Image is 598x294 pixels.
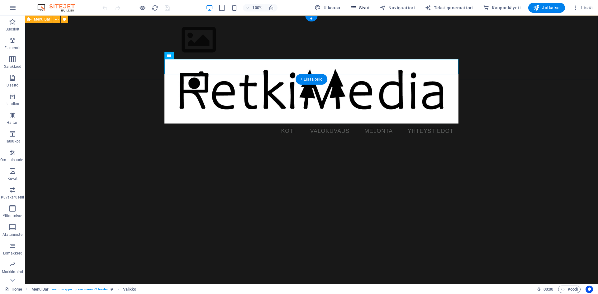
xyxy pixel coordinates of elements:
[51,286,108,293] span: . menu-wrapper .preset-menu-v2-border
[483,5,521,11] span: Kaupankäynti
[537,286,553,293] h6: Istunnon aika
[7,176,18,181] p: Kuvat
[3,251,22,256] p: Lomakkeet
[2,269,23,274] p: Markkinointi
[543,286,553,293] span: 00 00
[296,74,327,85] div: + Lisää osio
[123,286,136,293] span: Napsauta valitaksesi. Kaksoisnapsauta muokataksesi
[7,83,18,88] p: Sisältö
[377,3,417,13] button: Navigaattori
[380,5,415,11] span: Navigaattori
[572,5,593,11] span: Lisää
[0,157,24,162] p: Ominaisuudet
[312,3,343,13] button: Ulkoasu
[139,4,146,12] button: Napsauta tästä poistuaksesi esikatselutilasta ja jatkaaksesi muokkaamista
[268,5,274,11] i: Koon muuttuessa säädä zoomaustaso automaattisesti sopimaan valittuun laitteeseen.
[312,3,343,13] div: Ulkoasu (Ctrl+Alt+Y)
[243,4,265,12] button: 100%
[4,45,21,50] p: Elementit
[586,286,593,293] button: Usercentrics
[151,4,159,12] button: reload
[31,286,49,293] span: Napsauta valitaksesi. Kaksoisnapsauta muokataksesi
[2,232,22,237] p: Alatunniste
[348,3,372,13] button: Sivut
[528,3,565,13] button: Julkaise
[252,4,262,12] h6: 100%
[36,4,83,12] img: Editor Logo
[4,64,21,69] p: Sarakkeet
[5,139,20,144] p: Taulukot
[422,3,476,13] button: Tekstigeneraattori
[6,27,19,32] p: Suosikit
[7,120,18,125] p: Haitari
[34,17,50,21] span: Menu Bar
[111,287,113,291] i: Tämä elementti on mukautettava esiasetus
[31,286,136,293] nav: breadcrumb
[3,213,22,218] p: Ylätunniste
[561,286,578,293] span: Koodi
[558,286,581,293] button: Koodi
[548,287,549,292] span: :
[481,3,523,13] button: Kaupankäynti
[350,5,370,11] span: Sivut
[425,5,473,11] span: Tekstigeneraattori
[533,5,560,11] span: Julkaise
[151,4,159,12] i: Lataa sivu uudelleen
[5,286,22,293] a: Napsauta peruuttaaksesi valinnan. Kaksoisnapsauta avataksesi Sivut
[570,3,595,13] button: Lisää
[315,5,340,11] span: Ulkoasu
[6,101,20,106] p: Laatikot
[305,16,317,21] div: +
[1,195,24,200] p: Kuvakaruselli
